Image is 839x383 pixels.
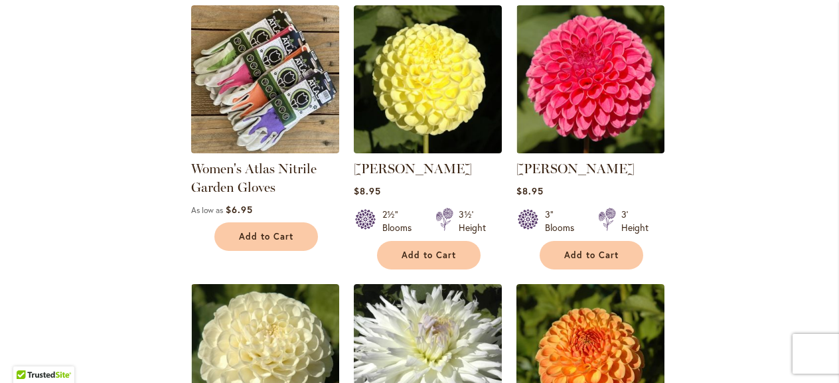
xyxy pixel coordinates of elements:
[516,5,664,153] img: REBECCA LYNN
[354,143,502,156] a: NETTIE
[382,208,419,234] div: 2½" Blooms
[191,205,223,215] span: As low as
[516,161,635,177] a: [PERSON_NAME]
[354,185,381,197] span: $8.95
[516,143,664,156] a: REBECCA LYNN
[377,241,481,269] button: Add to Cart
[402,250,456,261] span: Add to Cart
[459,208,486,234] div: 3½' Height
[226,203,253,216] span: $6.95
[621,208,648,234] div: 3' Height
[191,5,339,153] img: Women's Atlas Nitrile Gloves in 4 sizes
[214,222,318,251] button: Add to Cart
[191,161,317,195] a: Women's Atlas Nitrile Garden Gloves
[564,250,619,261] span: Add to Cart
[540,241,643,269] button: Add to Cart
[191,143,339,156] a: Women's Atlas Nitrile Gloves in 4 sizes
[354,5,502,153] img: NETTIE
[545,208,582,234] div: 3" Blooms
[10,336,47,373] iframe: Launch Accessibility Center
[516,185,544,197] span: $8.95
[354,161,472,177] a: [PERSON_NAME]
[239,231,293,242] span: Add to Cart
